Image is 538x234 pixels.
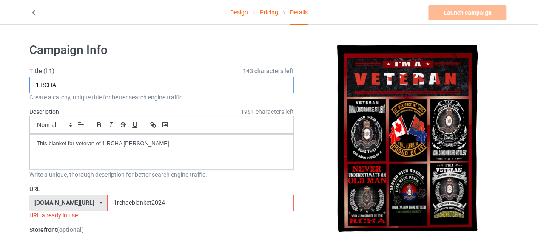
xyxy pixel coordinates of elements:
[243,67,294,75] span: 143 characters left
[37,140,287,148] p: This blanket for veteran of 1 RCHA [PERSON_NAME]
[29,211,294,220] div: URL already in use
[57,226,84,233] span: (optional)
[29,226,294,234] label: Storefront
[290,0,308,25] div: Details
[29,42,294,58] h1: Campaign Info
[34,200,94,206] div: [DOMAIN_NAME][URL]
[260,0,278,24] a: Pricing
[230,0,248,24] a: Design
[29,170,294,179] div: Write a unique, thorough description for better search engine traffic.
[29,93,294,101] div: Create a catchy, unique title for better search engine traffic.
[241,107,294,116] span: 1961 characters left
[29,67,294,75] label: Title (h1)
[29,108,59,115] label: Description
[29,185,294,193] label: URL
